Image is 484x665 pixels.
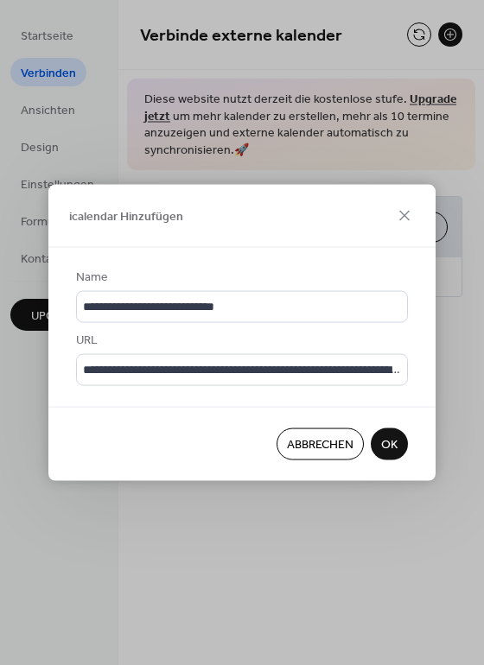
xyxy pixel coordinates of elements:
div: Name [76,269,404,287]
span: OK [381,436,398,454]
span: Abbrechen [287,436,353,454]
button: OK [371,427,408,459]
div: URL [76,332,404,350]
span: icalendar Hinzufügen [69,208,183,226]
button: Abbrechen [277,427,364,459]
